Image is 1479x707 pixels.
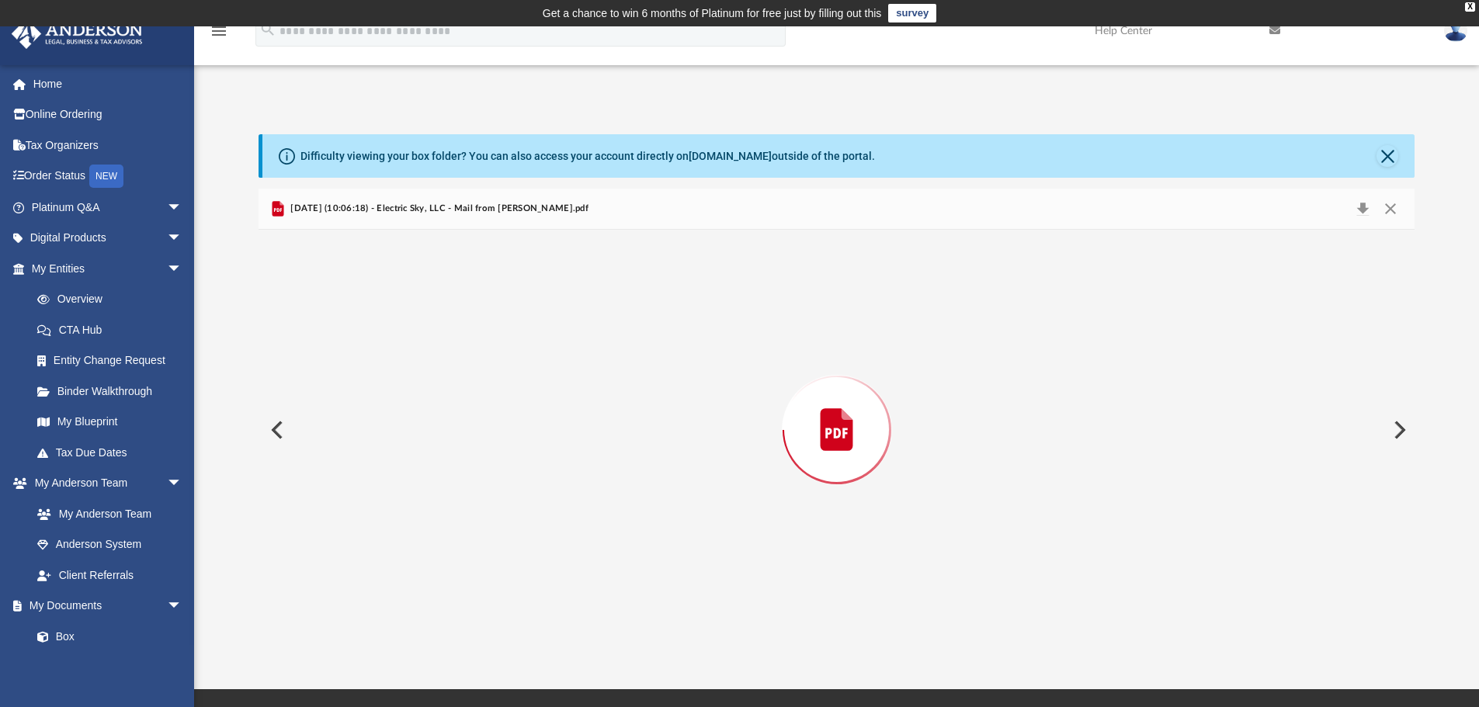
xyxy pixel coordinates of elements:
[7,19,148,49] img: Anderson Advisors Platinum Portal
[1381,408,1415,452] button: Next File
[1444,19,1467,42] img: User Pic
[11,130,206,161] a: Tax Organizers
[167,192,198,224] span: arrow_drop_down
[259,21,276,38] i: search
[22,529,198,560] a: Anderson System
[300,148,875,165] div: Difficulty viewing your box folder? You can also access your account directly on outside of the p...
[22,498,190,529] a: My Anderson Team
[287,202,588,216] span: [DATE] (10:06:18) - Electric Sky, LLC - Mail from [PERSON_NAME].pdf
[543,4,882,23] div: Get a chance to win 6 months of Platinum for free just by filling out this
[11,68,206,99] a: Home
[11,161,206,192] a: Order StatusNEW
[22,376,206,407] a: Binder Walkthrough
[689,150,772,162] a: [DOMAIN_NAME]
[11,468,198,499] a: My Anderson Teamarrow_drop_down
[1465,2,1475,12] div: close
[11,99,206,130] a: Online Ordering
[22,621,190,652] a: Box
[259,408,293,452] button: Previous File
[11,591,198,622] a: My Documentsarrow_drop_down
[1377,198,1404,220] button: Close
[22,345,206,376] a: Entity Change Request
[22,652,198,683] a: Meeting Minutes
[210,22,228,40] i: menu
[89,165,123,188] div: NEW
[167,468,198,500] span: arrow_drop_down
[167,223,198,255] span: arrow_drop_down
[888,4,936,23] a: survey
[167,253,198,285] span: arrow_drop_down
[167,591,198,622] span: arrow_drop_down
[22,560,198,591] a: Client Referrals
[22,284,206,315] a: Overview
[22,407,198,438] a: My Blueprint
[210,29,228,40] a: menu
[259,189,1415,630] div: Preview
[11,223,206,254] a: Digital Productsarrow_drop_down
[11,192,206,223] a: Platinum Q&Aarrow_drop_down
[22,314,206,345] a: CTA Hub
[22,437,206,468] a: Tax Due Dates
[1377,145,1398,167] button: Close
[1349,198,1377,220] button: Download
[11,253,206,284] a: My Entitiesarrow_drop_down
